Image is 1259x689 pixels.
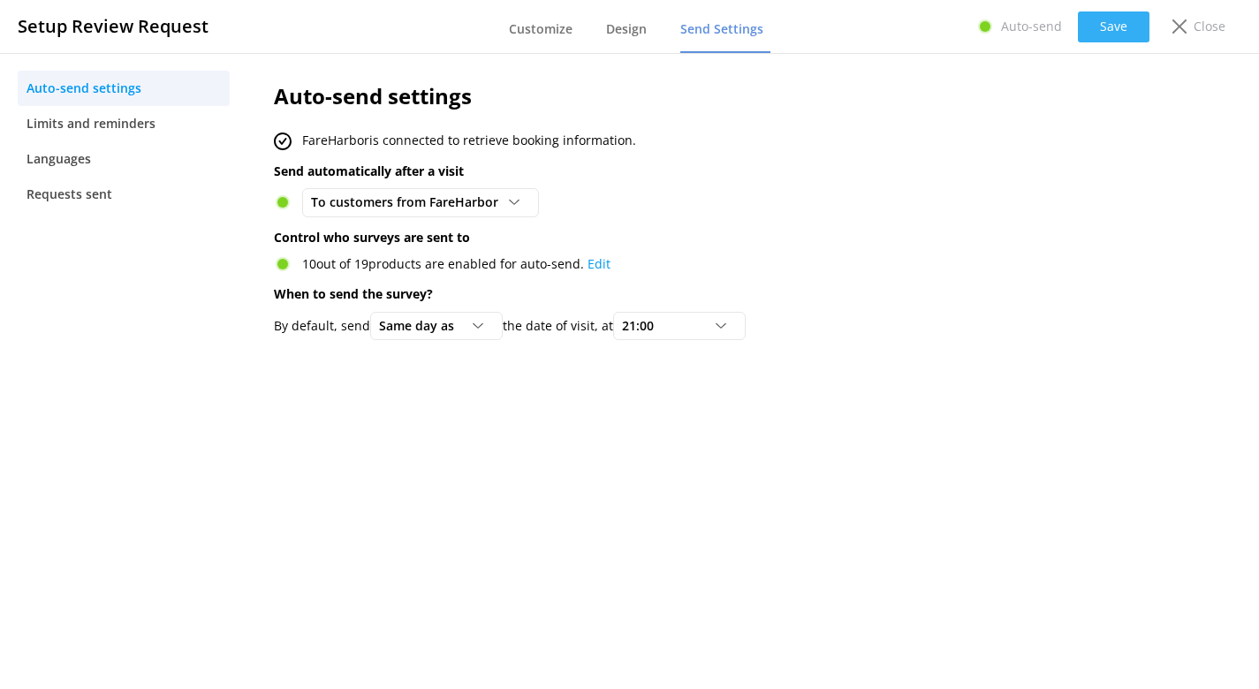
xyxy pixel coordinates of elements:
span: Languages [27,149,91,169]
a: Auto-send settings [18,71,230,106]
span: Design [606,20,647,38]
a: Languages [18,141,230,177]
a: Limits and reminders [18,106,230,141]
p: FareHarbor is connected to retrieve booking information. [302,131,636,150]
span: Customize [509,20,573,38]
span: Same day as [379,316,465,336]
p: 10 out of 19 products are enabled for auto-send. [302,254,611,274]
span: Limits and reminders [27,114,155,133]
a: Edit [588,255,611,272]
span: Send Settings [680,20,763,38]
a: Requests sent [18,177,230,212]
span: Auto-send settings [27,79,141,98]
p: Control who surveys are sent to [274,228,1103,247]
span: 21:00 [622,316,664,336]
span: To customers from FareHarbor [311,193,509,212]
p: Auto-send [1001,17,1062,36]
h3: Setup Review Request [18,12,209,41]
button: Save [1078,11,1149,42]
p: the date of visit, at [503,316,613,336]
p: When to send the survey? [274,284,1103,304]
p: Close [1194,17,1225,36]
p: Send automatically after a visit [274,162,1103,181]
span: Requests sent [27,185,112,204]
h2: Auto-send settings [274,79,1103,113]
p: By default, send [274,316,370,336]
